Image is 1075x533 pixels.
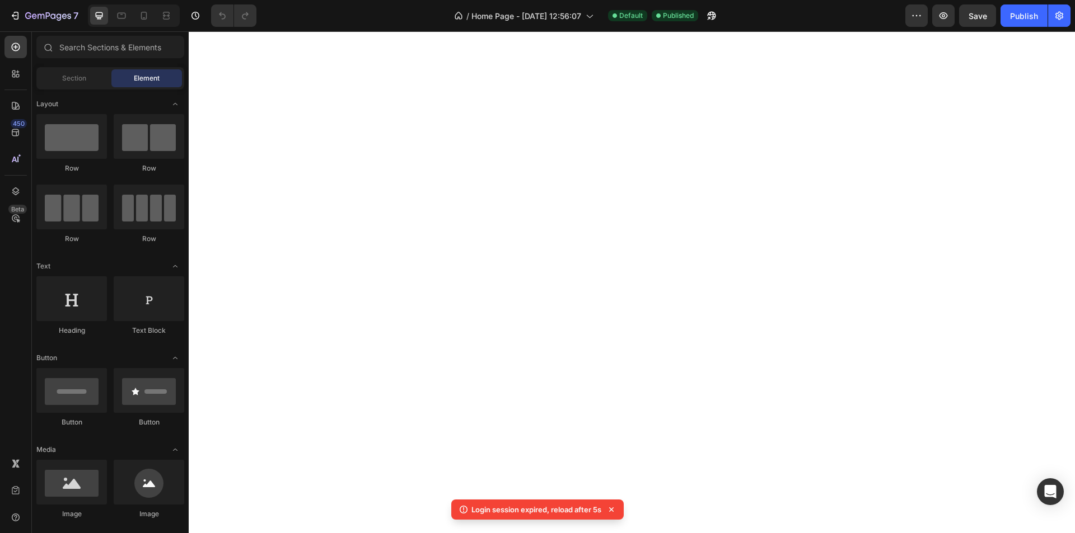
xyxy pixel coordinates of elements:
p: Login session expired, reload after 5s [471,504,601,515]
div: Heading [36,326,107,336]
span: / [466,10,469,22]
span: Section [62,73,86,83]
span: Default [619,11,643,21]
div: Undo/Redo [211,4,256,27]
div: Image [36,509,107,519]
span: Element [134,73,160,83]
div: Button [114,417,184,427]
span: Toggle open [166,441,184,459]
div: Image [114,509,184,519]
div: Text Block [114,326,184,336]
span: Toggle open [166,95,184,113]
div: Open Intercom Messenger [1037,478,1064,505]
span: Text [36,261,50,271]
span: Save [969,11,987,21]
span: Published [663,11,694,21]
button: 7 [4,4,83,27]
p: 7 [73,9,78,22]
div: Row [36,234,107,244]
div: 450 [11,119,27,128]
button: Publish [1001,4,1048,27]
span: Toggle open [166,257,184,275]
span: Home Page - [DATE] 12:56:07 [471,10,581,22]
iframe: Design area [189,31,1075,533]
div: Beta [8,205,27,214]
input: Search Sections & Elements [36,36,184,58]
div: Row [114,163,184,173]
div: Row [114,234,184,244]
div: Row [36,163,107,173]
span: Media [36,445,56,455]
span: Toggle open [166,349,184,367]
div: Button [36,417,107,427]
span: Button [36,353,57,363]
button: Save [959,4,996,27]
span: Layout [36,99,58,109]
div: Publish [1010,10,1038,22]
